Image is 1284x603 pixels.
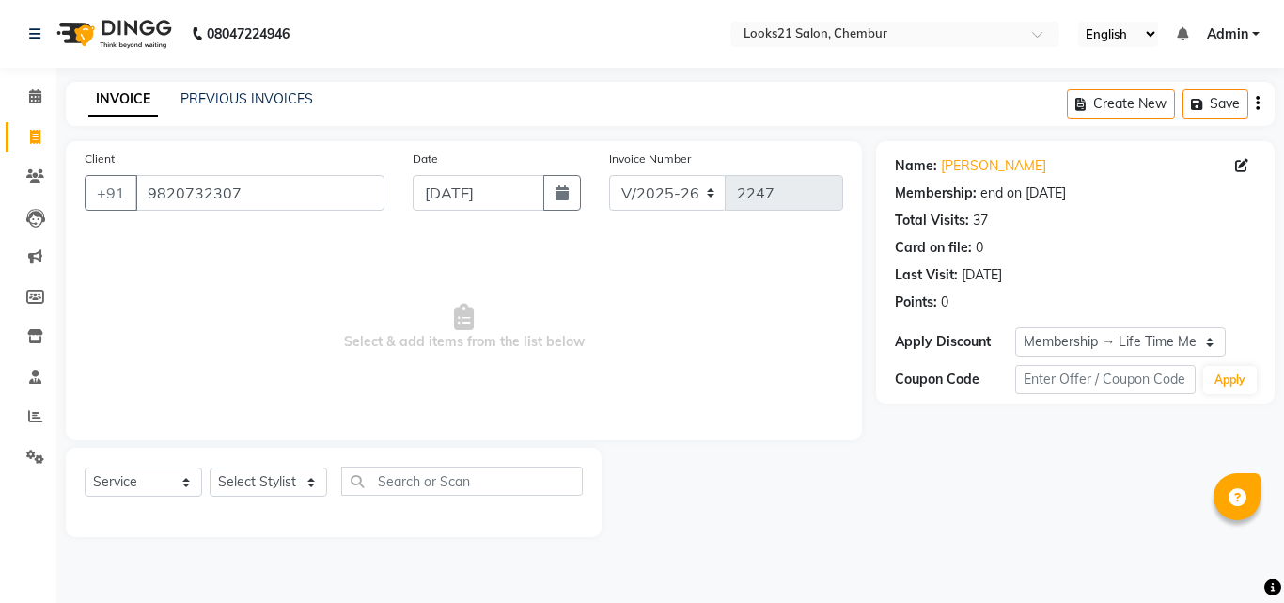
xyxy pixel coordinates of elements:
[941,156,1046,176] a: [PERSON_NAME]
[895,293,937,312] div: Points:
[1203,366,1257,394] button: Apply
[980,183,1066,203] div: end on [DATE]
[1067,89,1175,119] button: Create New
[341,467,583,496] input: Search or Scan
[973,211,988,230] div: 37
[1182,89,1248,119] button: Save
[1207,24,1248,44] span: Admin
[895,156,937,176] div: Name:
[135,175,384,211] input: Search by Name/Mobile/Email/Code
[1205,528,1265,584] iframe: chat widget
[207,8,290,60] b: 08047224946
[895,183,977,203] div: Membership:
[962,265,1002,285] div: [DATE]
[85,151,115,167] label: Client
[895,265,958,285] div: Last Visit:
[976,238,983,258] div: 0
[941,293,948,312] div: 0
[48,8,177,60] img: logo
[180,90,313,107] a: PREVIOUS INVOICES
[895,370,1015,389] div: Coupon Code
[895,211,969,230] div: Total Visits:
[609,151,691,167] label: Invoice Number
[895,238,972,258] div: Card on file:
[413,151,438,167] label: Date
[895,332,1015,352] div: Apply Discount
[85,233,843,421] span: Select & add items from the list below
[88,83,158,117] a: INVOICE
[85,175,137,211] button: +91
[1015,365,1196,394] input: Enter Offer / Coupon Code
